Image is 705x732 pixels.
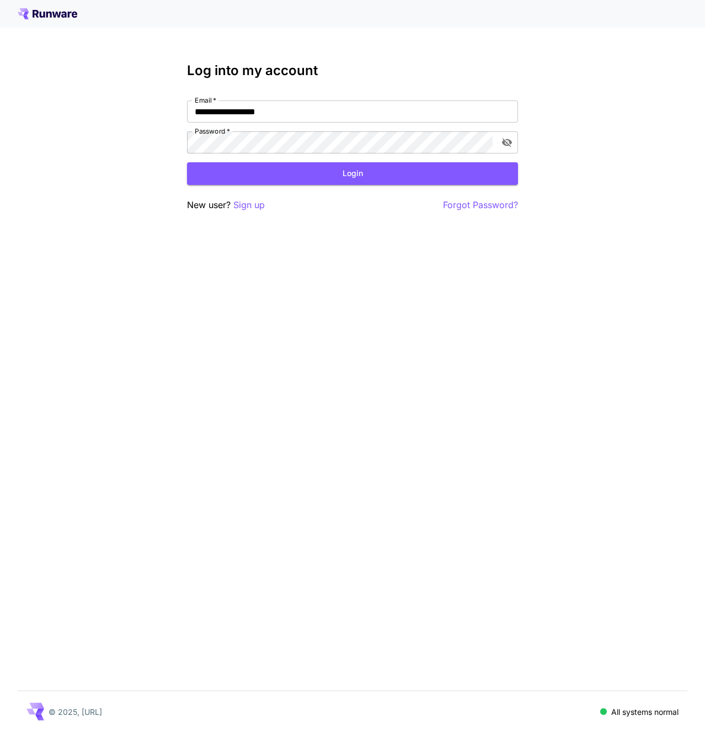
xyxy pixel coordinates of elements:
[187,162,518,185] button: Login
[611,706,679,718] p: All systems normal
[497,132,517,152] button: toggle password visibility
[195,96,216,105] label: Email
[49,706,102,718] p: © 2025, [URL]
[187,63,518,78] h3: Log into my account
[443,198,518,212] button: Forgot Password?
[233,198,265,212] button: Sign up
[187,198,265,212] p: New user?
[195,126,230,136] label: Password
